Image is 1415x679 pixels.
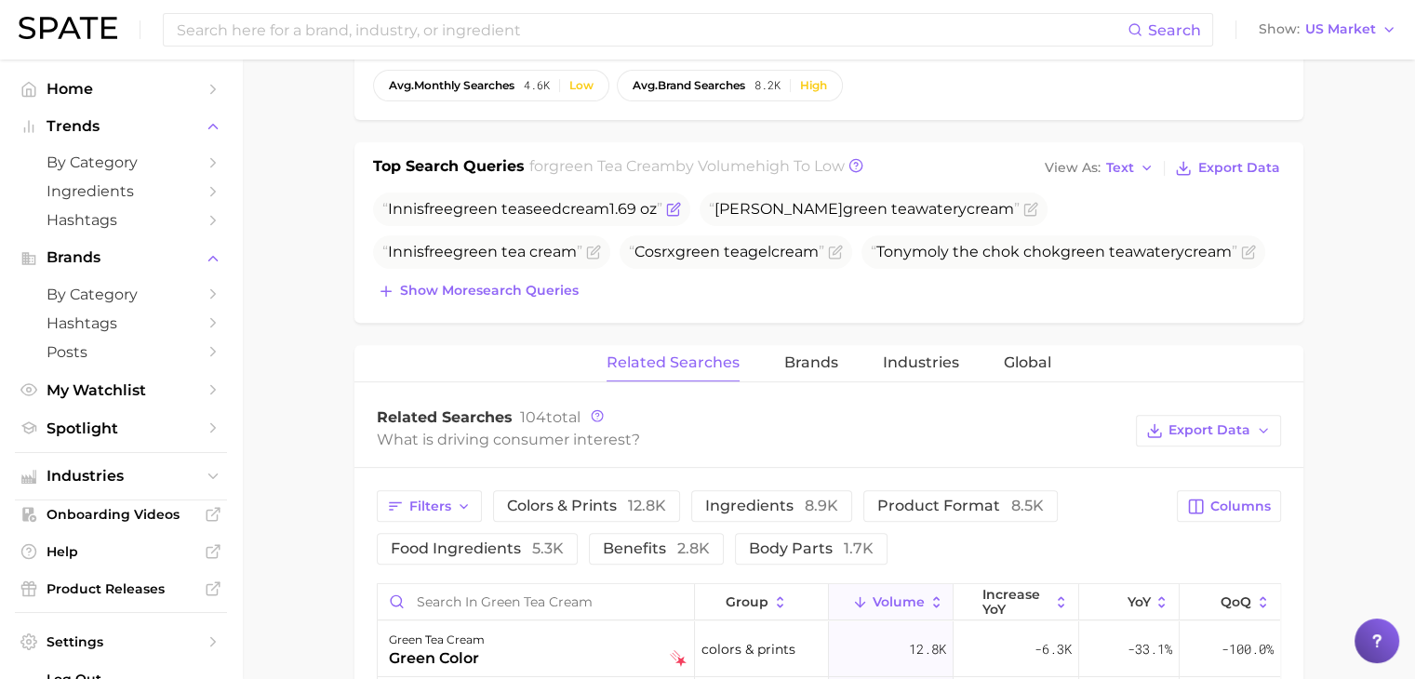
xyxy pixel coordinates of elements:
[1259,24,1300,34] span: Show
[501,243,526,260] span: tea
[1241,245,1256,260] button: Flag as miscategorized or irrelevant
[47,153,195,171] span: by Category
[47,543,195,560] span: Help
[586,245,601,260] button: Flag as miscategorized or irrelevant
[389,78,414,92] abbr: average
[701,638,795,660] span: colors & prints
[883,354,959,371] span: Industries
[377,490,482,522] button: Filters
[1109,243,1133,260] span: tea
[724,243,748,260] span: tea
[373,155,525,181] h1: Top Search Queries
[400,283,579,299] span: Show more search queries
[784,354,838,371] span: Brands
[891,200,915,218] span: tea
[1004,354,1051,371] span: Global
[47,381,195,399] span: My Watchlist
[15,462,227,490] button: Industries
[15,338,227,366] a: Posts
[15,280,227,309] a: by Category
[755,157,845,175] span: high to low
[1221,638,1274,660] span: -100.0%
[705,497,838,514] span: ingredients
[47,633,195,650] span: Settings
[1106,163,1134,173] span: Text
[629,243,824,260] span: Cosrx gel
[15,376,227,405] a: My Watchlist
[843,200,888,218] span: green
[617,70,843,101] button: avg.brand searches8.2kHigh
[47,314,195,332] span: Hashtags
[1061,243,1105,260] span: green
[1040,156,1159,180] button: View AsText
[389,647,485,670] div: green color
[47,419,195,437] span: Spotlight
[709,200,1020,218] span: [PERSON_NAME] watery
[754,79,781,92] span: 8.2k
[19,17,117,39] img: SPATE
[1184,243,1232,260] span: cream
[378,621,1280,677] button: green tea creamgreen colorfalling starcolors & prints12.8k-6.3k-33.1%-100.0%
[677,539,710,557] span: 2.8k
[15,206,227,234] a: Hashtags
[15,74,227,103] a: Home
[47,182,195,200] span: Ingredients
[1128,638,1172,660] span: -33.1%
[805,497,838,514] span: 8.9k
[47,211,195,229] span: Hashtags
[529,243,577,260] span: cream
[47,80,195,98] span: Home
[47,118,195,135] span: Trends
[666,202,681,217] button: Flag as miscategorized or irrelevant
[1079,584,1180,620] button: YoY
[695,584,829,620] button: group
[1136,415,1281,446] button: Export Data
[1045,163,1101,173] span: View As
[633,78,658,92] abbr: average
[15,500,227,528] a: Onboarding Videos
[47,506,195,523] span: Onboarding Videos
[1198,160,1280,176] span: Export Data
[549,157,675,175] span: green tea cream
[828,245,843,260] button: Flag as miscategorized or irrelevant
[633,79,745,92] span: brand searches
[175,14,1128,46] input: Search here for a brand, industry, or ingredient
[1011,497,1044,514] span: 8.5k
[15,177,227,206] a: Ingredients
[507,497,666,514] span: colors & prints
[562,200,609,218] span: cream
[453,200,498,218] span: green
[391,539,564,557] span: food ingredients
[569,79,594,92] div: Low
[1305,24,1376,34] span: US Market
[47,249,195,266] span: Brands
[829,584,954,620] button: Volume
[1221,594,1251,609] span: QoQ
[844,539,874,557] span: 1.7k
[47,343,195,361] span: Posts
[15,148,227,177] a: by Category
[47,468,195,485] span: Industries
[909,638,946,660] span: 12.8k
[389,79,514,92] span: monthly searches
[603,539,710,557] span: benefits
[628,497,666,514] span: 12.8k
[800,79,827,92] div: High
[1035,638,1072,660] span: -6.3k
[967,200,1014,218] span: cream
[607,354,740,371] span: Related Searches
[378,584,694,619] input: Search in green tea cream
[1168,422,1250,438] span: Export Data
[47,580,195,597] span: Product Releases
[15,113,227,140] button: Trends
[1254,18,1401,42] button: ShowUS Market
[520,408,581,426] span: total
[1023,202,1038,217] button: Flag as miscategorized or irrelevant
[47,286,195,303] span: by Category
[15,414,227,443] a: Spotlight
[15,244,227,272] button: Brands
[389,629,485,651] div: green tea cream
[1177,490,1280,522] button: Columns
[1148,21,1201,39] span: Search
[15,575,227,603] a: Product Releases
